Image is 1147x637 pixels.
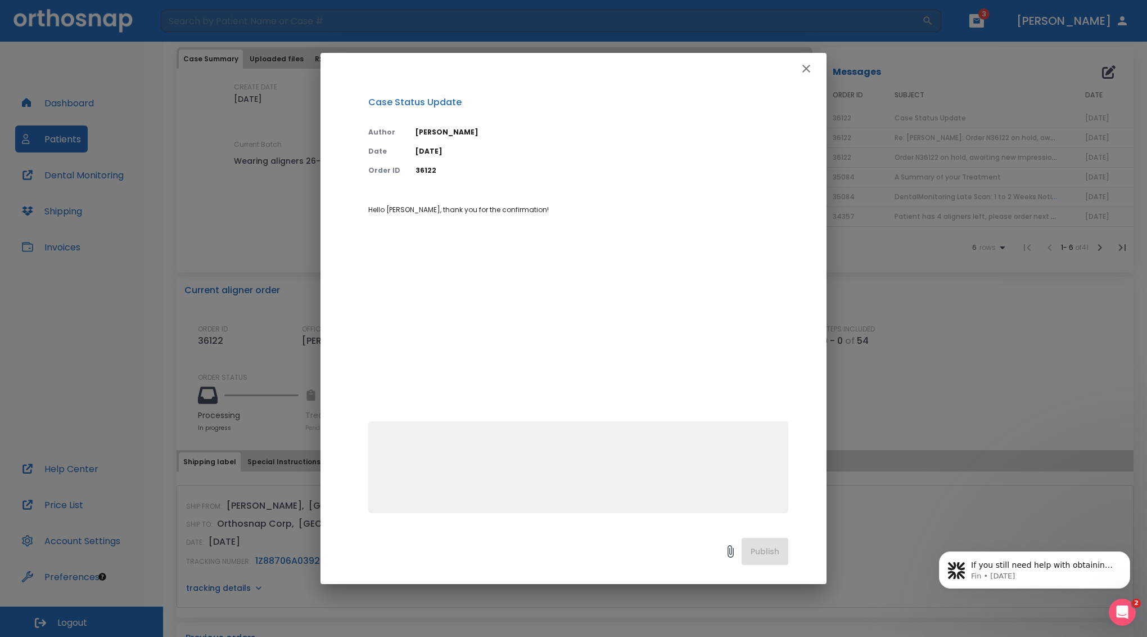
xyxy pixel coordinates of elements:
p: Order ID [368,165,402,176]
iframe: Intercom live chat [1109,599,1136,626]
span: 2 [1132,599,1141,608]
iframe: Intercom notifications message [922,528,1147,607]
p: Case Status Update [368,96,788,109]
p: Hello [PERSON_NAME], thank you for the confirmation! [368,205,788,215]
p: [DATE] [416,146,788,156]
p: Date [368,146,402,156]
p: [PERSON_NAME] [416,127,788,137]
p: Author [368,127,402,137]
p: 36122 [416,165,788,176]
